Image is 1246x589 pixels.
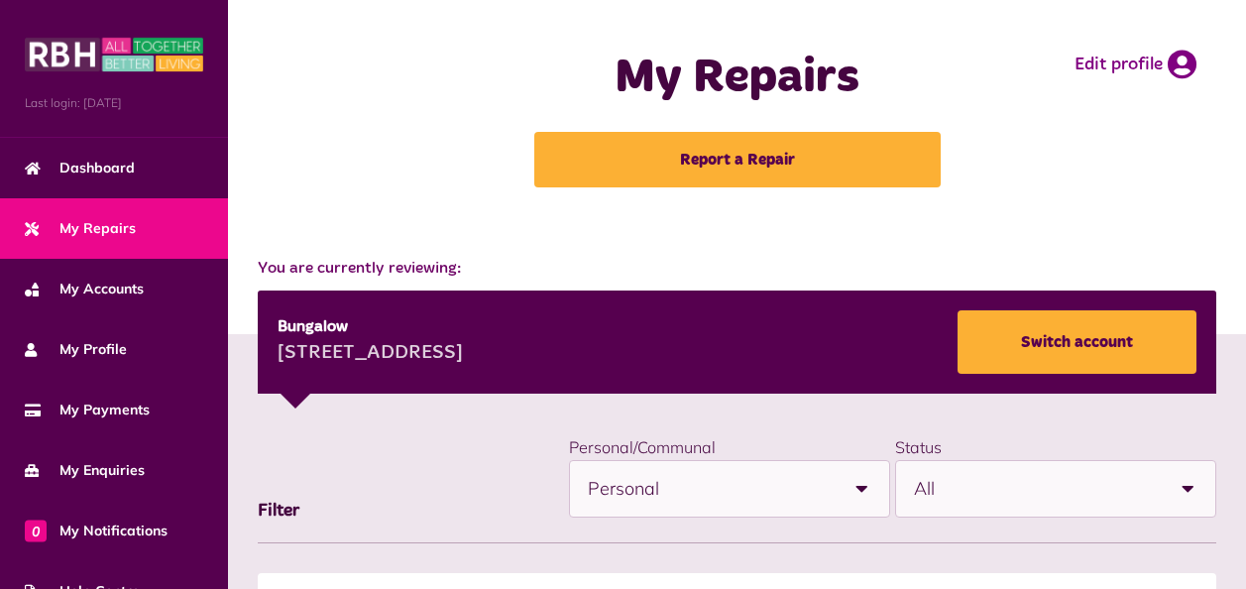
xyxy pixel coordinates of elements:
span: My Payments [25,400,150,420]
span: My Notifications [25,521,168,541]
span: Last login: [DATE] [25,94,203,112]
span: My Accounts [25,279,144,299]
img: MyRBH [25,35,203,74]
span: You are currently reviewing: [258,257,1216,281]
h1: My Repairs [503,50,972,107]
span: My Profile [25,339,127,360]
span: 0 [25,520,47,541]
span: Dashboard [25,158,135,178]
span: My Enquiries [25,460,145,481]
a: Edit profile [1075,50,1196,79]
div: [STREET_ADDRESS] [278,339,463,369]
a: Report a Repair [534,132,941,187]
span: My Repairs [25,218,136,239]
div: Bungalow [278,315,463,339]
a: Switch account [958,310,1196,374]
